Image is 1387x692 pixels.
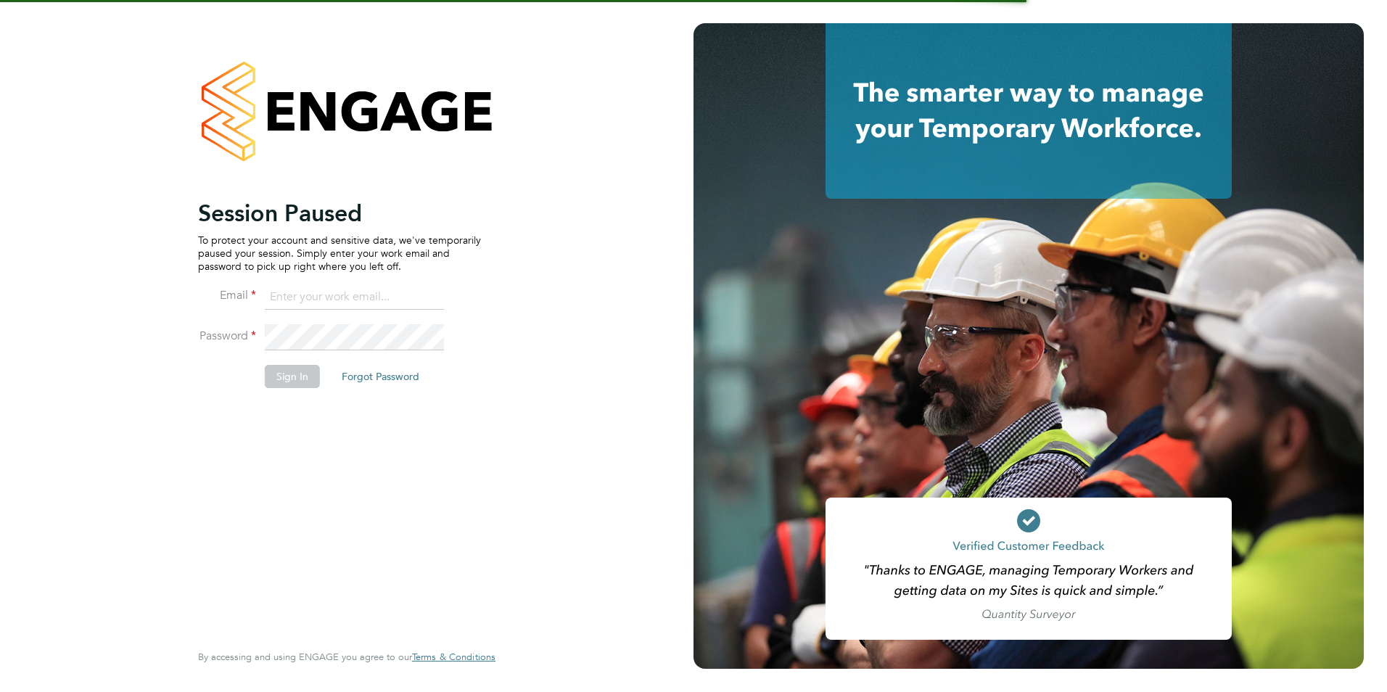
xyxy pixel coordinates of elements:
span: By accessing and using ENGAGE you agree to our [198,651,495,663]
input: Enter your work email... [265,284,444,310]
label: Email [198,288,256,303]
button: Sign In [265,365,320,388]
a: Terms & Conditions [412,651,495,663]
h2: Session Paused [198,199,481,228]
label: Password [198,329,256,344]
button: Forgot Password [330,365,431,388]
p: To protect your account and sensitive data, we've temporarily paused your session. Simply enter y... [198,234,481,273]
